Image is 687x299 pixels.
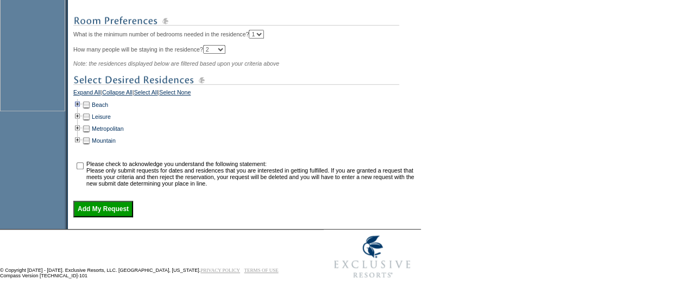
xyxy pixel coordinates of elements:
img: subTtlRoomPreferences.gif [73,14,399,28]
a: Select None [159,89,191,99]
a: Expand All [73,89,100,99]
a: Metropolitan [92,125,124,132]
input: Add My Request [73,201,133,217]
div: | | | [73,89,418,99]
a: Select All [134,89,158,99]
a: TERMS OF USE [244,268,279,273]
a: Beach [92,101,108,108]
td: Please check to acknowledge you understand the following statement: Please only submit requests f... [86,161,417,187]
a: PRIVACY POLICY [200,268,240,273]
a: Leisure [92,113,111,120]
a: Collapse All [102,89,133,99]
a: Mountain [92,137,116,144]
img: Exclusive Resorts [324,230,421,284]
span: Note: the residences displayed below are filtered based upon your criteria above [73,60,279,67]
